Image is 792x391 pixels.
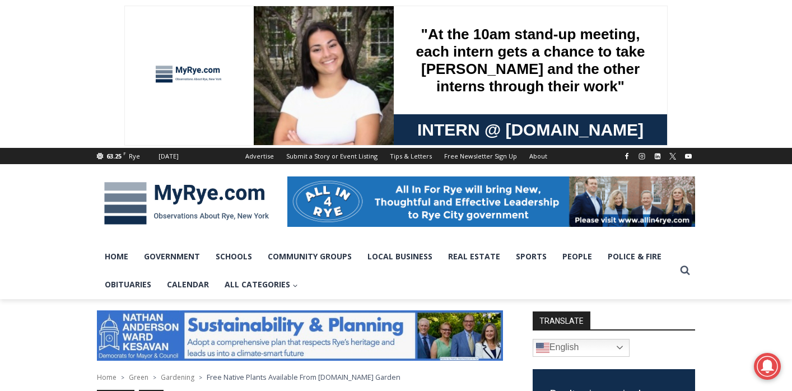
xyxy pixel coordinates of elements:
a: Home [97,373,117,382]
img: All in for Rye [287,176,695,227]
a: People [555,243,600,271]
a: Submit a Story or Event Listing [280,148,384,164]
a: Tips & Letters [384,148,438,164]
a: Community Groups [260,243,360,271]
h4: [PERSON_NAME] Read Sanctuary Fall Fest: [DATE] [9,113,143,138]
a: Calendar [159,271,217,299]
a: YouTube [682,150,695,163]
a: English [533,339,630,357]
a: Police & Fire [600,243,669,271]
a: Schools [208,243,260,271]
a: About [523,148,553,164]
span: > [199,374,202,381]
img: en [536,341,549,355]
img: MyRye.com [97,174,276,232]
span: > [153,374,156,381]
span: 63.25 [106,152,122,160]
a: X [666,150,679,163]
div: [DATE] [159,151,179,161]
span: F [123,150,126,156]
a: Intern @ [DOMAIN_NAME] [269,109,543,139]
div: 4 [117,95,122,106]
a: Sports [508,243,555,271]
nav: Breadcrumbs [97,371,503,383]
a: Government [136,243,208,271]
a: Local Business [360,243,440,271]
a: Green [129,373,148,382]
span: Free Native Plants Available From [DOMAIN_NAME] Garden [207,372,400,382]
div: / [125,95,128,106]
button: View Search Form [675,260,695,281]
a: [PERSON_NAME] Read Sanctuary Fall Fest: [DATE] [1,111,162,139]
a: Advertise [239,148,280,164]
a: Obituaries [97,271,159,299]
a: Linkedin [651,150,664,163]
div: 6 [131,95,136,106]
div: Live Music [117,33,150,92]
span: Intern @ [DOMAIN_NAME] [293,111,519,137]
a: Instagram [635,150,649,163]
a: Free Newsletter Sign Up [438,148,523,164]
span: > [121,374,124,381]
a: Home [97,243,136,271]
nav: Secondary Navigation [239,148,553,164]
nav: Primary Navigation [97,243,675,299]
a: Facebook [620,150,633,163]
a: Gardening [161,373,194,382]
div: Rye [129,151,140,161]
div: "At the 10am stand-up meeting, each intern gets a chance to take [PERSON_NAME] and the other inte... [283,1,529,109]
strong: TRANSLATE [533,311,590,329]
a: Real Estate [440,243,508,271]
button: Child menu of All Categories [217,271,306,299]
